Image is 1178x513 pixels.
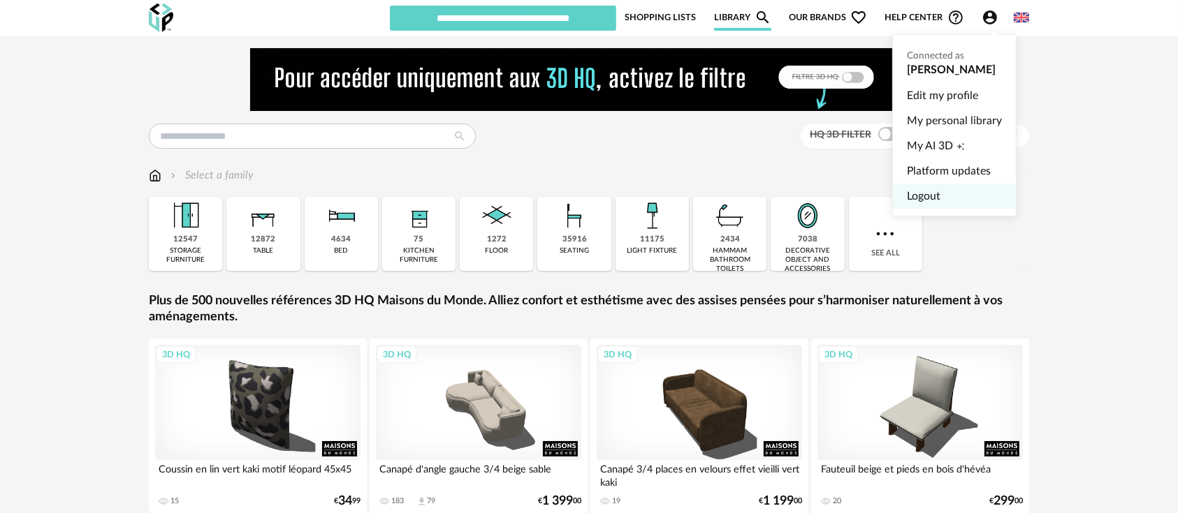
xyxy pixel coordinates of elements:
[1014,10,1029,25] img: us
[331,235,351,245] div: 4634
[810,130,871,140] span: HQ 3D filter
[714,4,771,31] a: LibraryMagnify icon
[542,496,573,506] span: 1 399
[334,496,361,506] div: € 99
[334,246,348,255] div: bed
[153,246,218,265] div: storage furniture
[149,293,1029,326] a: Plus de 500 nouvelles références 3D HQ Maisons du Monde. Alliez confort et esthétisme avec des as...
[627,246,677,255] div: light fixture
[640,235,664,245] div: 11175
[907,108,1002,133] a: My personal library
[994,496,1015,506] span: 299
[485,246,508,255] div: floor
[833,496,841,506] div: 20
[982,9,1005,26] span: Account Circle icon
[173,235,198,245] div: 12547
[416,496,427,507] span: Download icon
[167,197,205,235] img: Meuble%20de%20rangement.png
[763,496,794,506] span: 1 199
[400,197,438,235] img: Rangement.png
[253,246,273,255] div: table
[907,133,953,158] span: My AI 3D
[957,133,965,158] span: Creation icon
[168,168,254,184] div: Select a family
[338,496,352,506] span: 34
[982,9,998,26] span: Account Circle icon
[850,9,867,26] span: Heart Outline icon
[427,496,435,506] div: 79
[391,496,404,506] div: 183
[907,133,1002,158] a: My AI 3DCreation icon
[755,9,771,26] span: Magnify icon
[711,197,749,235] img: Salle%20de%20bain.png
[478,197,516,235] img: Sol.png
[386,246,451,265] div: kitchen furniture
[849,197,922,271] div: See all
[720,235,740,245] div: 2434
[789,197,827,235] img: Miroir.png
[885,9,964,26] span: Help centerHelp Circle Outline icon
[597,460,802,488] div: Canapé 3/4 places en velours effet vieilli vert kaki
[989,496,1023,506] div: € 00
[250,48,928,111] img: NEW%20NEW%20HQ%20NEW_V1.gif
[798,235,817,245] div: 7038
[775,246,840,274] div: decorative object and accessories
[612,496,620,506] div: 19
[170,496,179,506] div: 15
[156,345,196,364] div: 3D HQ
[560,246,589,255] div: seating
[245,197,282,235] img: Table.png
[597,345,638,364] div: 3D HQ
[168,168,179,184] img: svg+xml;base64,PHN2ZyB3aWR0aD0iMTYiIGhlaWdodD0iMTYiIHZpZXdCb3g9IjAgMCAxNiAxNiIgZmlsbD0ibm9uZSIgeG...
[873,221,898,246] img: more.7b13dc1.svg
[377,345,417,364] div: 3D HQ
[818,345,859,364] div: 3D HQ
[562,235,587,245] div: 35916
[907,184,1002,209] a: Logout
[789,4,867,31] span: Our brands
[487,235,507,245] div: 1272
[817,460,1023,488] div: Fauteuil beige et pieds en bois d'hévéa
[149,3,173,32] img: OXP
[555,197,593,235] img: Assise.png
[947,9,964,26] span: Help Circle Outline icon
[633,197,671,235] img: Luminaire.png
[155,460,361,488] div: Coussin en lin vert kaki motif léopard 45x45
[907,158,1002,184] a: Platform updates
[625,4,696,31] a: Shopping Lists
[759,496,802,506] div: € 00
[376,460,581,488] div: Canapé d'angle gauche 3/4 beige sable
[251,235,275,245] div: 12872
[322,197,360,235] img: Literie.png
[697,246,762,274] div: hammam bathroom toilets
[149,168,161,184] img: svg+xml;base64,PHN2ZyB3aWR0aD0iMTYiIGhlaWdodD0iMTciIHZpZXdCb3g9IjAgMCAxNiAxNyIgZmlsbD0ibm9uZSIgeG...
[414,235,424,245] div: 75
[538,496,581,506] div: € 00
[907,83,1002,108] a: Edit my profile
